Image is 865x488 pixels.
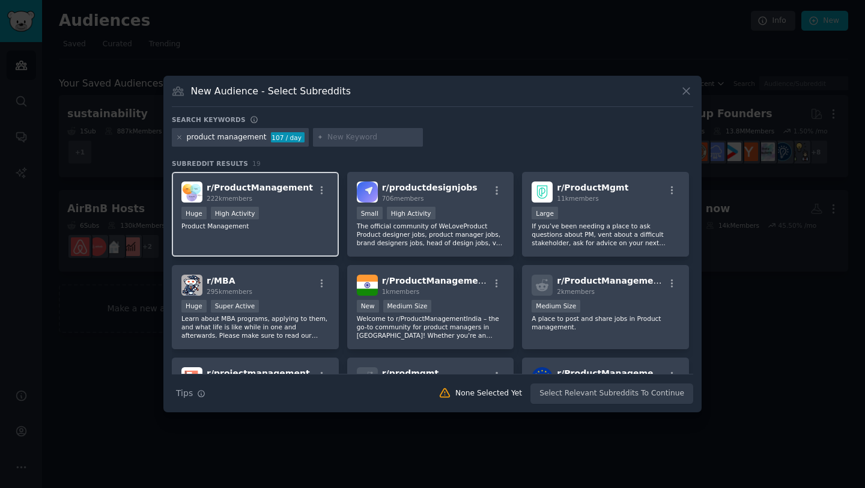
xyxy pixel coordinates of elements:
[181,222,329,230] p: Product Management
[207,195,252,202] span: 222k members
[172,115,246,124] h3: Search keywords
[532,181,553,203] img: ProductMgmt
[181,181,202,203] img: ProductManagement
[532,222,679,247] p: If you’ve been needing a place to ask questions about PM, vent about a difficult stakeholder, ask...
[557,288,595,295] span: 2k members
[187,132,267,143] div: product management
[382,183,478,192] span: r/ productdesignjobs
[211,300,259,313] div: Super Active
[455,388,522,399] div: None Selected Yet
[181,314,329,340] p: Learn about MBA programs, applying to them, and what life is like while in one and afterwards. Pl...
[532,367,553,388] img: ProductManagementEU
[181,367,202,388] img: projectmanagement
[271,132,305,143] div: 107 / day
[532,207,558,219] div: Large
[191,85,351,97] h3: New Audience - Select Subreddits
[357,222,505,247] p: The official community of WeLoveProduct Product designer jobs, product manager jobs, brand design...
[207,183,313,192] span: r/ ProductManagement
[382,195,424,202] span: 706 members
[211,207,259,219] div: High Activity
[357,314,505,340] p: Welcome to r/ProductManagementIndia – the go-to community for product managers in [GEOGRAPHIC_DAT...
[387,207,436,219] div: High Activity
[382,368,439,378] span: r/ prodmgmt
[172,383,210,404] button: Tips
[532,314,679,331] p: A place to post and share jobs in Product management.
[207,368,310,378] span: r/ projectmanagement
[383,300,432,313] div: Medium Size
[357,275,378,296] img: ProductManagement_IN
[357,300,379,313] div: New
[252,160,261,167] span: 19
[532,300,580,313] div: Medium Size
[557,368,676,378] span: r/ ProductManagementEU
[557,183,628,192] span: r/ ProductMgmt
[181,300,207,313] div: Huge
[357,181,378,203] img: productdesignjobs
[181,207,207,219] div: Huge
[382,276,503,285] span: r/ ProductManagement_IN
[181,275,202,296] img: MBA
[327,132,419,143] input: New Keyword
[207,288,252,295] span: 295k members
[207,276,235,285] span: r/ MBA
[382,288,420,295] span: 1k members
[176,387,193,400] span: Tips
[357,207,383,219] div: Small
[172,159,248,168] span: Subreddit Results
[557,276,683,285] span: r/ ProductManagementJobs
[557,195,598,202] span: 11k members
